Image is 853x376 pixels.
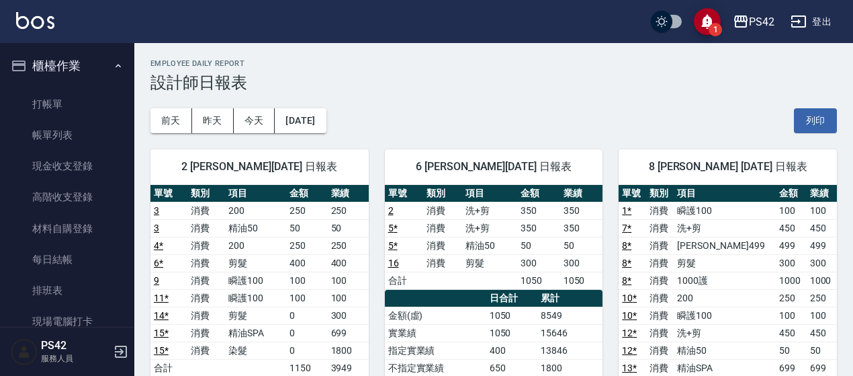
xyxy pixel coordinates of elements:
[328,254,369,272] td: 400
[674,202,776,219] td: 瞬護100
[286,185,327,202] th: 金額
[187,237,224,254] td: 消費
[286,202,327,219] td: 250
[225,324,287,342] td: 精油SPA
[694,8,721,35] button: save
[150,108,192,133] button: 前天
[154,223,159,233] a: 3
[462,237,517,254] td: 精油50
[225,202,287,219] td: 200
[187,185,224,202] th: 類別
[5,151,129,182] a: 現金收支登錄
[517,219,560,237] td: 350
[385,307,486,324] td: 金額(虛)
[286,237,327,254] td: 250
[388,205,394,216] a: 2
[5,306,129,337] a: 現場電腦打卡
[807,307,837,324] td: 100
[807,219,837,237] td: 450
[192,108,234,133] button: 昨天
[646,219,674,237] td: 消費
[41,339,109,352] h5: PS42
[486,342,538,359] td: 400
[674,342,776,359] td: 精油50
[328,272,369,289] td: 100
[385,324,486,342] td: 實業績
[537,307,602,324] td: 8549
[234,108,275,133] button: 今天
[225,289,287,307] td: 瞬護100
[401,160,587,174] span: 6 [PERSON_NAME][DATE] 日報表
[560,272,603,289] td: 1050
[727,8,780,36] button: PS42
[537,324,602,342] td: 15646
[11,338,38,365] img: Person
[286,324,327,342] td: 0
[385,185,603,290] table: a dense table
[275,108,326,133] button: [DATE]
[462,254,517,272] td: 剪髮
[807,185,837,202] th: 業績
[486,290,538,307] th: 日合計
[5,48,129,83] button: 櫃檯作業
[776,254,806,272] td: 300
[537,290,602,307] th: 累計
[646,307,674,324] td: 消費
[328,202,369,219] td: 250
[462,202,517,219] td: 洗+剪
[517,254,560,272] td: 300
[646,202,674,219] td: 消費
[776,202,806,219] td: 100
[674,324,776,342] td: 洗+剪
[286,289,327,307] td: 100
[776,185,806,202] th: 金額
[486,307,538,324] td: 1050
[776,219,806,237] td: 450
[187,324,224,342] td: 消費
[776,289,806,307] td: 250
[385,272,424,289] td: 合計
[462,219,517,237] td: 洗+剪
[807,272,837,289] td: 1000
[154,275,159,286] a: 9
[328,237,369,254] td: 250
[286,307,327,324] td: 0
[646,272,674,289] td: 消費
[150,73,837,92] h3: 設計師日報表
[167,160,353,174] span: 2 [PERSON_NAME][DATE] 日報表
[187,289,224,307] td: 消費
[423,202,462,219] td: 消費
[225,237,287,254] td: 200
[807,254,837,272] td: 300
[150,59,837,68] h2: Employee Daily Report
[807,324,837,342] td: 450
[517,202,560,219] td: 350
[423,254,462,272] td: 消費
[328,219,369,237] td: 50
[16,12,54,29] img: Logo
[187,272,224,289] td: 消費
[517,272,560,289] td: 1050
[328,185,369,202] th: 業績
[187,254,224,272] td: 消費
[560,237,603,254] td: 50
[709,23,722,36] span: 1
[776,272,806,289] td: 1000
[807,342,837,359] td: 50
[776,324,806,342] td: 450
[385,342,486,359] td: 指定實業績
[807,237,837,254] td: 499
[560,202,603,219] td: 350
[423,219,462,237] td: 消費
[286,342,327,359] td: 0
[41,352,109,365] p: 服務人員
[794,108,837,133] button: 列印
[225,254,287,272] td: 剪髮
[328,342,369,359] td: 1800
[517,185,560,202] th: 金額
[423,185,462,202] th: 類別
[5,120,129,151] a: 帳單列表
[807,289,837,307] td: 250
[286,272,327,289] td: 100
[807,202,837,219] td: 100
